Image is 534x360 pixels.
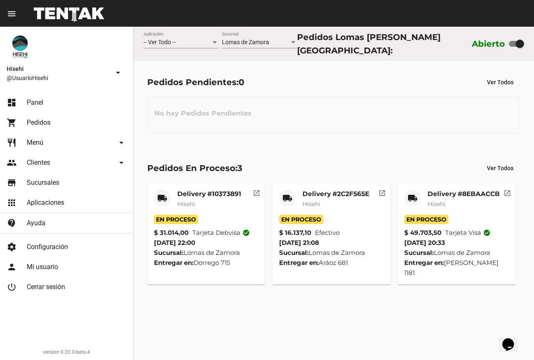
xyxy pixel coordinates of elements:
[445,228,491,238] span: Tarjeta visa
[404,248,509,258] div: Lomas de Zamora
[154,259,194,267] strong: Entregar en:
[253,188,260,196] mat-icon: open_in_new
[154,239,195,247] span: [DATE] 22:00
[7,158,17,168] mat-icon: people
[279,249,309,257] strong: Sucursal:
[27,219,45,227] span: Ayuda
[282,193,292,203] mat-icon: local_shipping
[113,68,123,78] mat-icon: arrow_drop_down
[279,215,323,224] span: En Proceso
[239,77,244,87] span: 0
[428,190,500,198] mat-card-title: Delivery #8EBAACCB
[7,178,17,188] mat-icon: store
[147,161,242,175] div: Pedidos En Proceso:
[242,229,250,237] mat-icon: check_circle
[154,248,259,258] div: Lomas de Zamora
[480,75,520,90] button: Ver Todos
[297,30,468,57] div: Pedidos Lomas [PERSON_NAME][GEOGRAPHIC_DATA]:
[404,239,445,247] span: [DATE] 20:33
[279,258,384,268] div: Aráoz 681
[7,9,17,19] mat-icon: menu
[7,282,17,292] mat-icon: power_settings_new
[192,228,250,238] span: Tarjeta debvisa
[7,64,110,74] span: Hisehi
[378,188,386,196] mat-icon: open_in_new
[177,200,195,208] span: Hisehi
[27,118,50,127] span: Pedidos
[144,39,176,45] span: -- Ver Todo --
[7,198,17,208] mat-icon: apps
[302,200,320,208] span: Hisehi
[7,98,17,108] mat-icon: dashboard
[148,101,258,126] h3: No hay Pedidos Pendientes
[404,259,444,267] strong: Entregar en:
[237,163,242,173] span: 3
[157,193,167,203] mat-icon: local_shipping
[27,243,68,251] span: Configuración
[7,348,126,356] div: version 0.20.0-beta.4
[279,248,384,258] div: Lomas de Zamora
[480,161,520,176] button: Ver Todos
[404,215,448,224] span: En Proceso
[147,76,244,89] div: Pedidos Pendientes:
[154,258,259,268] div: Dorrego 715
[7,74,110,82] span: @UsuarioHisehi
[27,138,43,147] span: Menú
[487,165,514,171] span: Ver Todos
[408,193,418,203] mat-icon: local_shipping
[27,283,65,291] span: Cerrar sesión
[116,138,126,148] mat-icon: arrow_drop_down
[27,159,50,167] span: Clientes
[7,242,17,252] mat-icon: settings
[404,228,441,238] strong: $ 49.703,50
[279,239,319,247] span: [DATE] 21:08
[487,79,514,86] span: Ver Todos
[279,228,311,238] strong: $ 16.137,10
[504,188,511,196] mat-icon: open_in_new
[7,118,17,128] mat-icon: shopping_cart
[116,158,126,168] mat-icon: arrow_drop_down
[428,200,446,208] span: Hisehi
[154,215,198,224] span: En Proceso
[483,229,491,237] mat-icon: check_circle
[7,33,33,60] img: b10aa081-330c-4927-a74e-08896fa80e0a.jpg
[222,39,269,45] span: Lomas de Zamora
[279,259,319,267] strong: Entregar en:
[27,179,59,187] span: Sucursales
[499,327,526,352] iframe: chat widget
[154,249,184,257] strong: Sucursal:
[7,218,17,228] mat-icon: contact_support
[315,228,340,238] span: Efectivo
[154,228,189,238] strong: $ 31.014,00
[27,263,58,271] span: Mi usuario
[7,138,17,148] mat-icon: restaurant
[404,258,509,278] div: [PERSON_NAME] 1181
[404,249,434,257] strong: Sucursal:
[27,98,43,107] span: Panel
[27,199,64,207] span: Aplicaciones
[302,190,369,198] mat-card-title: Delivery #2C2F565E
[472,37,505,50] label: Abierto
[177,190,241,198] mat-card-title: Delivery #10373891
[7,262,17,272] mat-icon: person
